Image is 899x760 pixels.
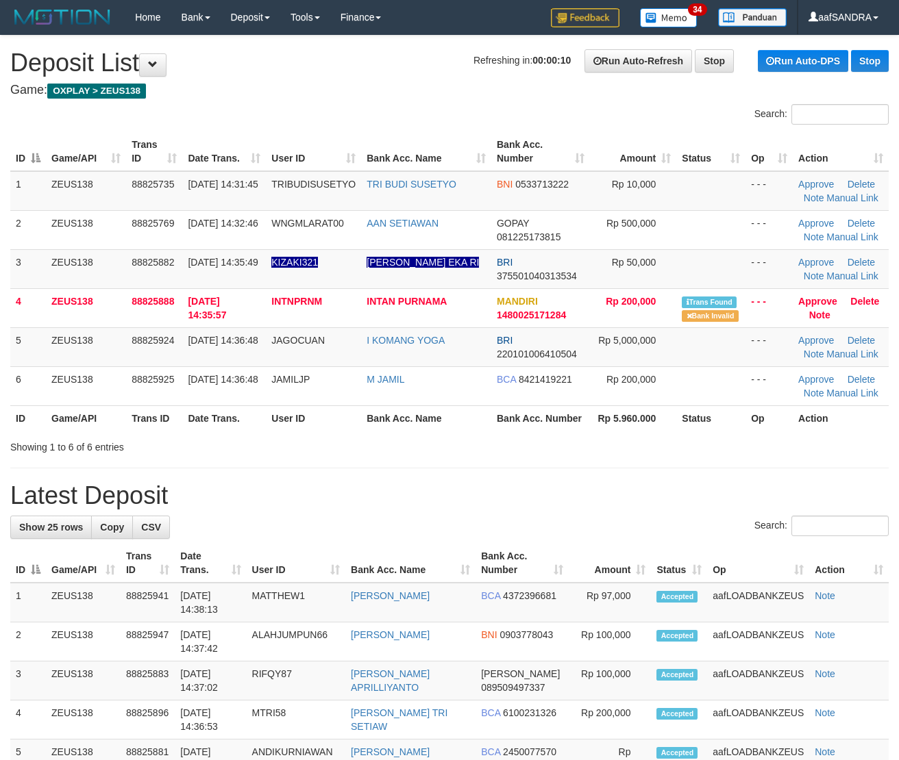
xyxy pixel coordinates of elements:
[10,482,889,509] h1: Latest Deposit
[804,192,824,203] a: Note
[132,335,174,346] span: 88825924
[481,746,500,757] span: BCA
[569,544,651,583] th: Amount: activate to sort column ascending
[10,661,46,700] td: 3
[815,629,835,640] a: Note
[46,249,126,288] td: ZEUS138
[100,522,124,533] span: Copy
[746,249,793,288] td: - - -
[47,84,146,99] span: OXPLAY > ZEUS138
[707,700,809,739] td: aafLOADBANKZEUS
[121,661,175,700] td: 88825883
[815,668,835,679] a: Note
[497,374,516,385] span: BCA
[132,218,174,229] span: 88825769
[361,405,491,431] th: Bank Acc. Name
[10,49,889,77] h1: Deposit List
[695,49,734,73] a: Stop
[656,708,698,720] span: Accepted
[351,746,430,757] a: [PERSON_NAME]
[121,700,175,739] td: 88825896
[804,388,824,398] a: Note
[481,590,500,601] span: BCA
[656,669,698,681] span: Accepted
[367,218,439,229] a: AAN SETIAWAN
[850,296,879,307] a: Delete
[46,661,121,700] td: ZEUS138
[188,218,258,229] span: [DATE] 14:32:46
[746,171,793,211] td: - - -
[793,405,889,431] th: Action
[175,544,246,583] th: Date Trans.: activate to sort column ascending
[491,132,590,171] th: Bank Acc. Number: activate to sort column ascending
[10,516,92,539] a: Show 25 rows
[10,583,46,622] td: 1
[182,132,266,171] th: Date Trans.: activate to sort column ascending
[367,374,404,385] a: M JAMIL
[804,270,824,281] a: Note
[651,544,707,583] th: Status: activate to sort column ascending
[497,218,529,229] span: GOPAY
[175,583,246,622] td: [DATE] 14:38:13
[590,132,676,171] th: Amount: activate to sort column ascending
[188,257,258,268] span: [DATE] 14:35:49
[247,583,345,622] td: MATTHEW1
[361,132,491,171] th: Bank Acc. Name: activate to sort column ascending
[46,544,121,583] th: Game/API: activate to sort column ascending
[46,405,126,431] th: Game/API
[367,257,479,268] a: [PERSON_NAME] EKA RI
[826,270,878,281] a: Manual Link
[707,544,809,583] th: Op: activate to sort column ascending
[707,622,809,661] td: aafLOADBANKZEUS
[798,257,834,268] a: Approve
[590,405,676,431] th: Rp 5.960.000
[826,388,878,398] a: Manual Link
[481,629,497,640] span: BNI
[826,192,878,203] a: Manual Link
[656,591,698,603] span: Accepted
[10,327,46,366] td: 5
[367,296,447,307] a: INTAN PURNAMA
[46,583,121,622] td: ZEUS138
[10,7,114,27] img: MOTION_logo.png
[676,132,746,171] th: Status: activate to sort column ascending
[351,629,430,640] a: [PERSON_NAME]
[532,55,571,66] strong: 00:00:10
[188,179,258,190] span: [DATE] 14:31:45
[826,231,878,242] a: Manual Link
[141,522,161,533] span: CSV
[175,622,246,661] td: [DATE] 14:37:42
[491,405,590,431] th: Bank Acc. Number
[851,50,889,72] a: Stop
[247,700,345,739] td: MTRI58
[503,707,556,718] span: Copy 6100231326 to clipboard
[271,335,325,346] span: JAGOCUAN
[46,700,121,739] td: ZEUS138
[519,374,572,385] span: Copy 8421419221 to clipboard
[132,257,174,268] span: 88825882
[640,8,698,27] img: Button%20Memo.svg
[569,700,651,739] td: Rp 200,000
[351,668,430,693] a: [PERSON_NAME] APRILLIYANTO
[500,629,553,640] span: Copy 0903778043 to clipboard
[688,3,706,16] span: 34
[10,210,46,249] td: 2
[497,335,513,346] span: BRI
[746,366,793,405] td: - - -
[569,583,651,622] td: Rp 97,000
[247,661,345,700] td: RIFQY87
[271,179,356,190] span: TRIBUDISUSETYO
[718,8,787,27] img: panduan.png
[676,405,746,431] th: Status
[656,630,698,642] span: Accepted
[606,374,656,385] span: Rp 200,000
[848,218,875,229] a: Delete
[10,84,889,97] h4: Game:
[497,270,577,281] span: Copy 375501040313534 to clipboard
[497,231,561,242] span: Copy 081225173815 to clipboard
[746,210,793,249] td: - - -
[126,132,182,171] th: Trans ID: activate to sort column ascending
[46,171,126,211] td: ZEUS138
[132,374,174,385] span: 88825925
[758,50,848,72] a: Run Auto-DPS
